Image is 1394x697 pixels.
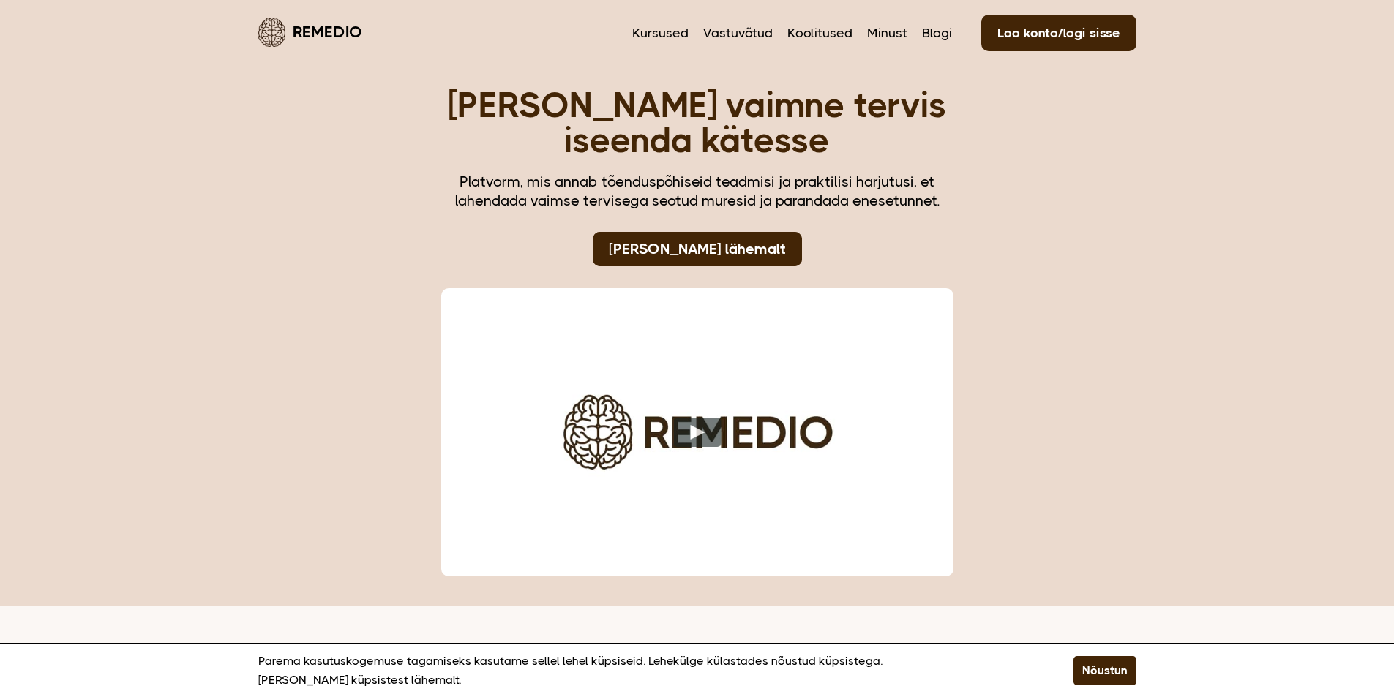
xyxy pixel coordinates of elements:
a: Remedio [258,15,362,49]
a: [PERSON_NAME] küpsistest lähemalt. [258,671,461,690]
img: Remedio logo [258,18,285,47]
h1: [PERSON_NAME] vaimne tervis iseenda kätesse [441,88,953,158]
button: Play video [673,418,721,447]
button: Nõustun [1073,656,1136,685]
a: Koolitused [787,23,852,42]
a: Blogi [922,23,952,42]
a: Loo konto/logi sisse [981,15,1136,51]
div: Platvorm, mis annab tõenduspõhiseid teadmisi ja praktilisi harjutusi, et lahendada vaimse tervise... [441,173,953,211]
a: Kursused [632,23,689,42]
a: Vastuvõtud [703,23,773,42]
a: [PERSON_NAME] lähemalt [593,232,802,266]
a: Minust [867,23,907,42]
p: Parema kasutuskogemuse tagamiseks kasutame sellel lehel küpsiseid. Lehekülge külastades nõustud k... [258,652,1037,690]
